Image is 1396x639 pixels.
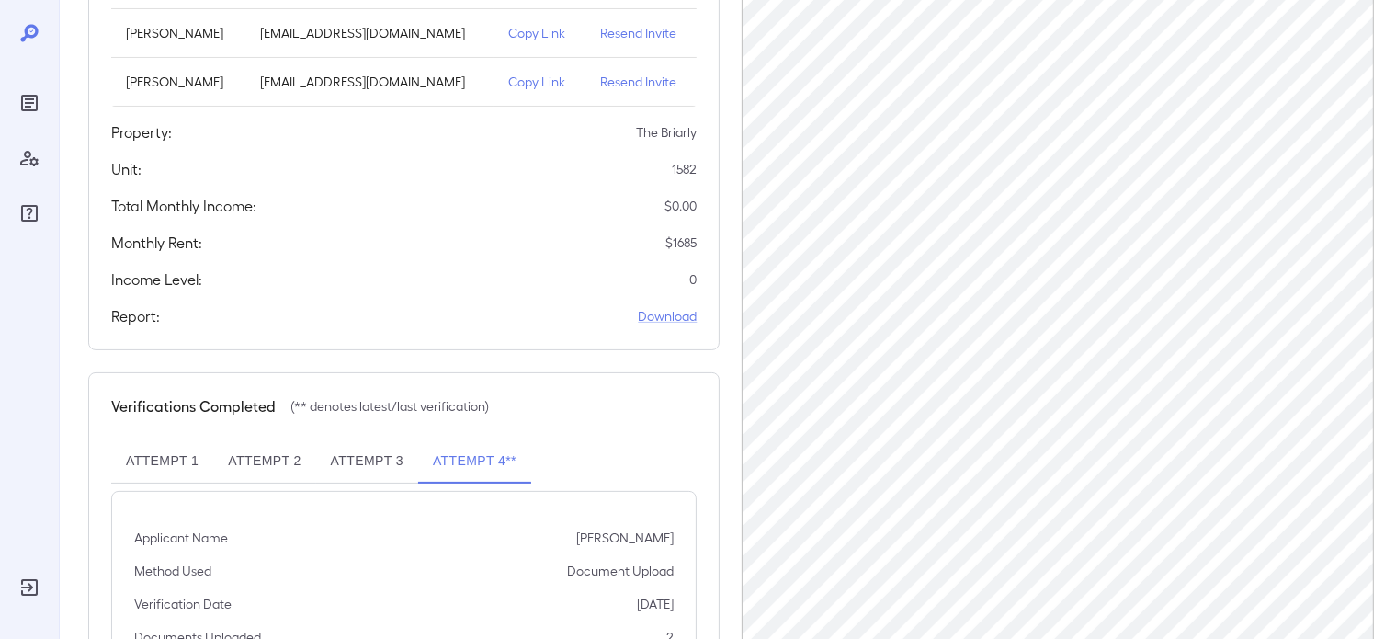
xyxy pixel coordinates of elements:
[637,595,674,613] p: [DATE]
[111,305,160,327] h5: Report:
[134,562,211,580] p: Method Used
[15,199,44,228] div: FAQ
[111,121,172,143] h5: Property:
[600,24,683,42] p: Resend Invite
[689,270,697,289] p: 0
[111,195,256,217] h5: Total Monthly Income:
[316,439,418,484] button: Attempt 3
[636,123,697,142] p: The Briarly
[567,562,674,580] p: Document Upload
[111,158,142,180] h5: Unit:
[111,268,202,291] h5: Income Level:
[111,232,202,254] h5: Monthly Rent:
[508,24,571,42] p: Copy Link
[15,573,44,602] div: Log Out
[665,234,697,252] p: $ 1685
[576,529,674,547] p: [PERSON_NAME]
[260,73,479,91] p: [EMAIL_ADDRESS][DOMAIN_NAME]
[290,397,489,416] p: (** denotes latest/last verification)
[134,529,228,547] p: Applicant Name
[111,439,213,484] button: Attempt 1
[126,24,231,42] p: [PERSON_NAME]
[111,395,276,417] h5: Verifications Completed
[260,24,479,42] p: [EMAIL_ADDRESS][DOMAIN_NAME]
[638,307,697,325] a: Download
[15,143,44,173] div: Manage Users
[134,595,232,613] p: Verification Date
[15,88,44,118] div: Reports
[600,73,683,91] p: Resend Invite
[508,73,571,91] p: Copy Link
[664,197,697,215] p: $ 0.00
[213,439,315,484] button: Attempt 2
[126,73,231,91] p: [PERSON_NAME]
[672,160,697,178] p: 1582
[418,439,531,484] button: Attempt 4**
